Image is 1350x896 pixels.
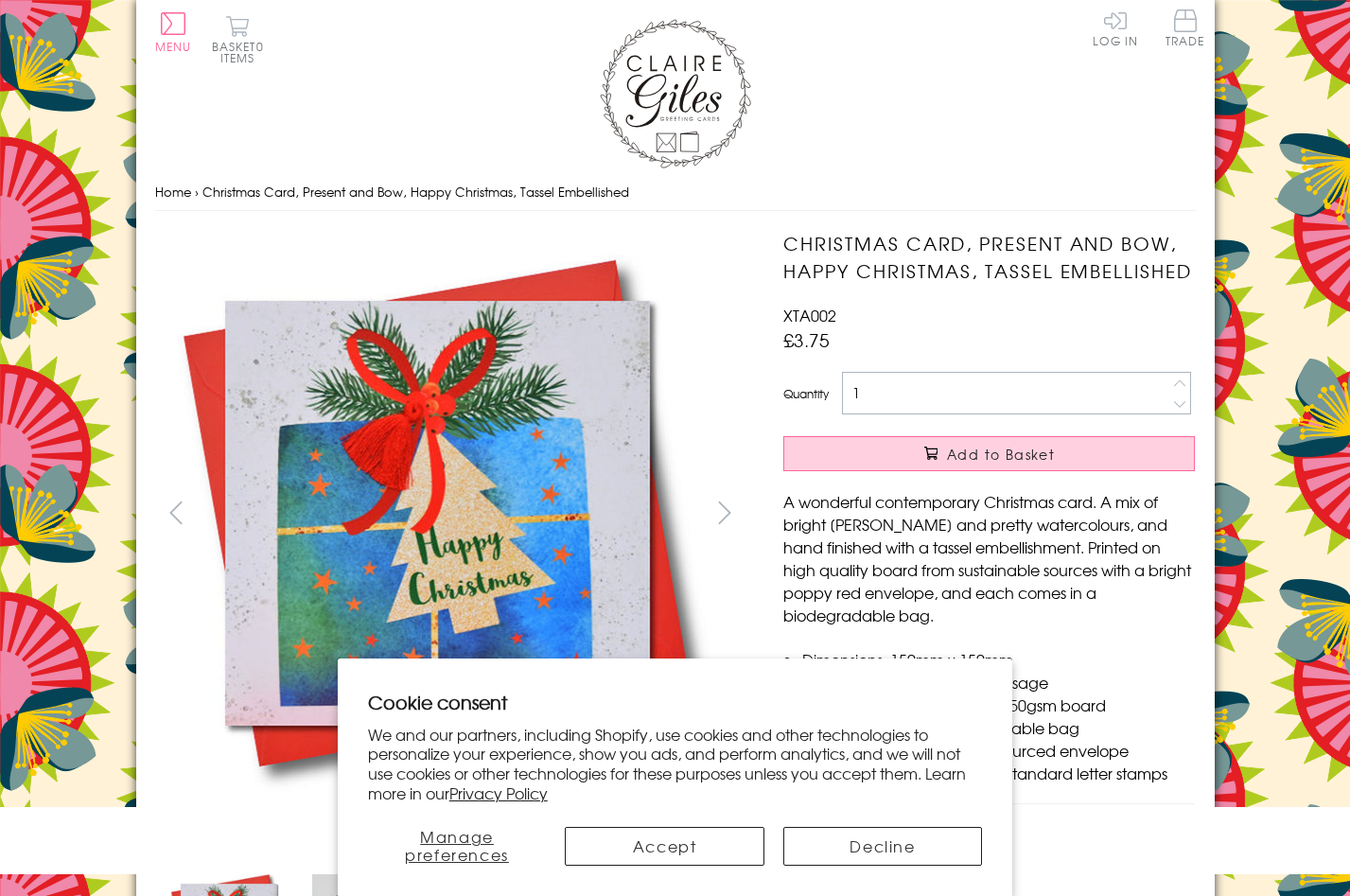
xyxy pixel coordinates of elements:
[600,19,751,168] img: Claire Giles Greetings Cards
[155,12,192,52] button: Menu
[947,445,1055,464] span: Add to Basket
[783,385,829,402] label: Quantity
[154,230,722,797] img: Christmas Card, Present and Bow, Happy Christmas, Tassel Embellished
[155,173,1196,212] nav: breadcrumbs
[783,326,830,353] span: £3.75
[1166,9,1205,50] a: Trade
[783,230,1195,285] h1: Christmas Card, Present and Bow, Happy Christmas, Tassel Embellished
[368,827,547,866] button: Manage preferences
[195,183,199,201] span: ›
[220,38,264,66] span: 0 items
[802,648,1195,671] li: Dimensions: 150mm x 150mm
[202,183,629,201] span: Christmas Card, Present and Bow, Happy Christmas, Tassel Embellished
[783,436,1195,471] button: Add to Basket
[1166,9,1205,46] span: Trade
[405,825,509,866] span: Manage preferences
[745,230,1313,798] img: Christmas Card, Present and Bow, Happy Christmas, Tassel Embellished
[368,689,983,715] h2: Cookie consent
[155,491,198,534] button: prev
[155,183,191,201] a: Home
[703,491,745,534] button: next
[565,827,763,866] button: Accept
[368,725,983,803] p: We and our partners, including Shopify, use cookies and other technologies to personalize your ex...
[783,827,982,866] button: Decline
[449,782,548,804] a: Privacy Policy
[783,490,1195,626] p: A wonderful contemporary Christmas card. A mix of bright [PERSON_NAME] and pretty watercolours, a...
[783,304,836,326] span: XTA002
[1093,9,1138,46] a: Log In
[155,38,192,55] span: Menu
[212,15,264,63] button: Basket0 items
